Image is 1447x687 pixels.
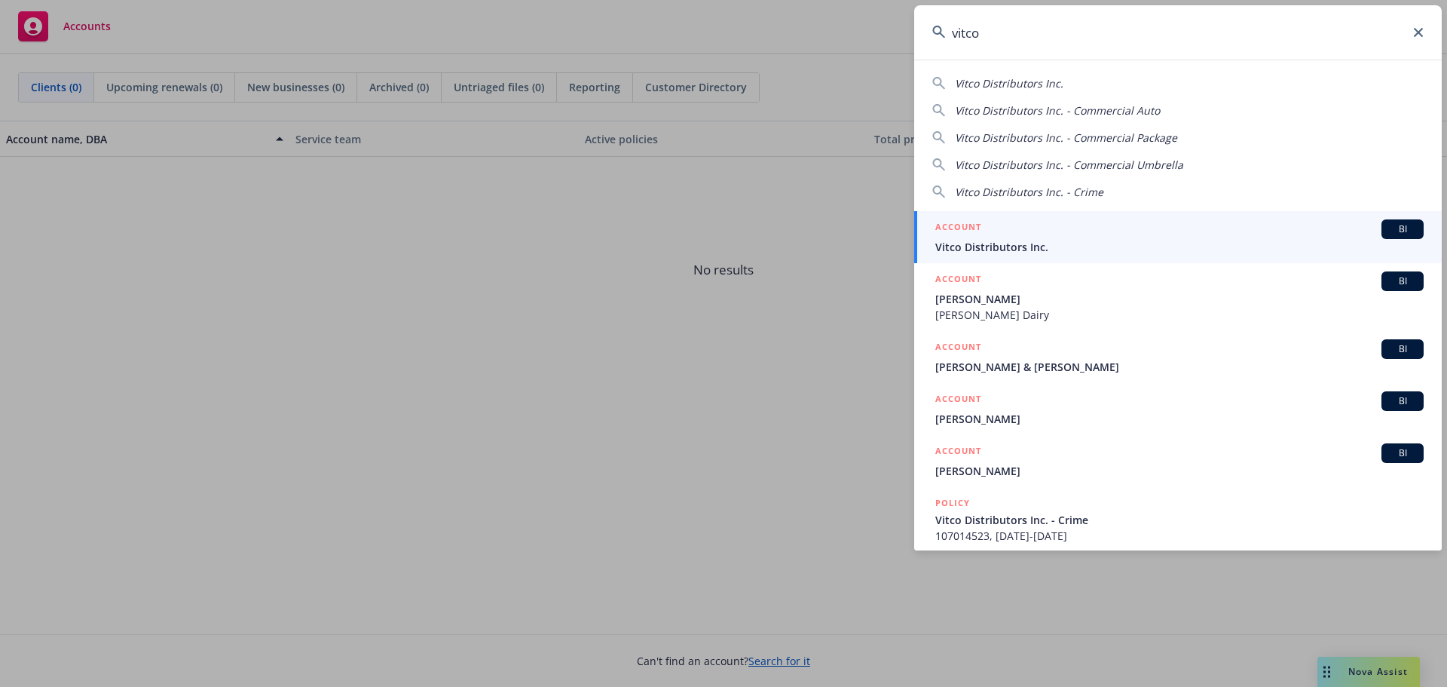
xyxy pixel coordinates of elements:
span: Vitco Distributors Inc. - Commercial Umbrella [955,158,1183,172]
span: Vitco Distributors Inc. [935,239,1424,255]
span: BI [1387,274,1418,288]
h5: ACCOUNT [935,443,981,462]
span: BI [1387,446,1418,460]
h5: POLICY [935,495,970,511]
span: [PERSON_NAME] Dairy [935,307,1424,323]
span: [PERSON_NAME] [935,411,1424,427]
input: Search... [914,5,1442,60]
a: ACCOUNTBI[PERSON_NAME] [914,435,1442,487]
span: BI [1387,342,1418,356]
span: [PERSON_NAME] [935,463,1424,479]
a: ACCOUNTBI[PERSON_NAME] & [PERSON_NAME] [914,331,1442,383]
span: Vitco Distributors Inc. - Commercial Auto [955,103,1160,118]
span: BI [1387,394,1418,408]
span: Vitco Distributors Inc. - Crime [935,512,1424,528]
h5: ACCOUNT [935,339,981,357]
span: Vitco Distributors Inc. - Crime [955,185,1103,199]
span: Vitco Distributors Inc. [955,76,1063,90]
h5: ACCOUNT [935,391,981,409]
a: POLICYVitco Distributors Inc. - Crime107014523, [DATE]-[DATE] [914,487,1442,552]
span: [PERSON_NAME] & [PERSON_NAME] [935,359,1424,375]
span: [PERSON_NAME] [935,291,1424,307]
span: 107014523, [DATE]-[DATE] [935,528,1424,544]
h5: ACCOUNT [935,271,981,290]
span: Vitco Distributors Inc. - Commercial Package [955,130,1177,145]
a: ACCOUNTBI[PERSON_NAME] [914,383,1442,435]
a: ACCOUNTBIVitco Distributors Inc. [914,211,1442,263]
a: ACCOUNTBI[PERSON_NAME][PERSON_NAME] Dairy [914,263,1442,331]
span: BI [1387,222,1418,236]
h5: ACCOUNT [935,219,981,238]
